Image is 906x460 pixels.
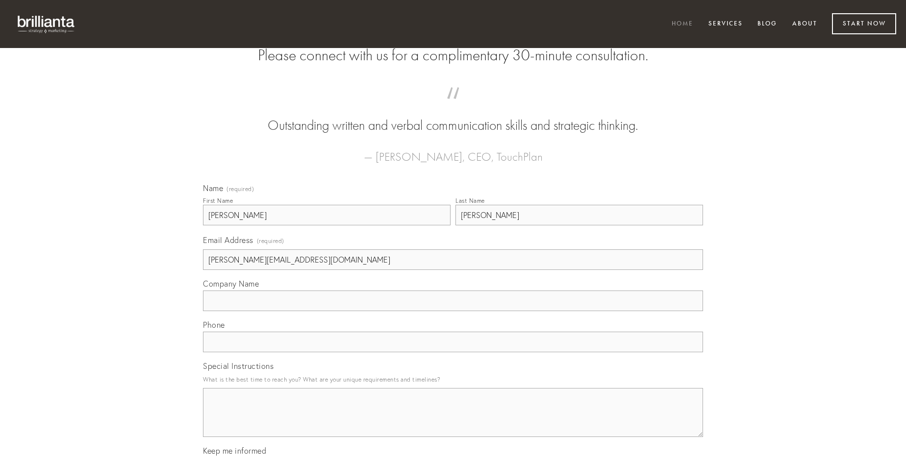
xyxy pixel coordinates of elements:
div: First Name [203,197,233,204]
span: “ [219,97,687,116]
p: What is the best time to reach you? What are your unique requirements and timelines? [203,373,703,386]
div: Last Name [455,197,485,204]
span: Email Address [203,235,253,245]
figcaption: — [PERSON_NAME], CEO, TouchPlan [219,135,687,167]
a: Home [665,16,700,32]
a: Blog [751,16,783,32]
span: (required) [257,234,284,247]
span: (required) [226,186,254,192]
a: Services [702,16,749,32]
span: Special Instructions [203,361,274,371]
h2: Please connect with us for a complimentary 30-minute consultation. [203,46,703,65]
img: brillianta - research, strategy, marketing [10,10,83,38]
a: Start Now [832,13,896,34]
span: Keep me informed [203,446,266,456]
span: Company Name [203,279,259,289]
blockquote: Outstanding written and verbal communication skills and strategic thinking. [219,97,687,135]
a: About [786,16,824,32]
span: Phone [203,320,225,330]
span: Name [203,183,223,193]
